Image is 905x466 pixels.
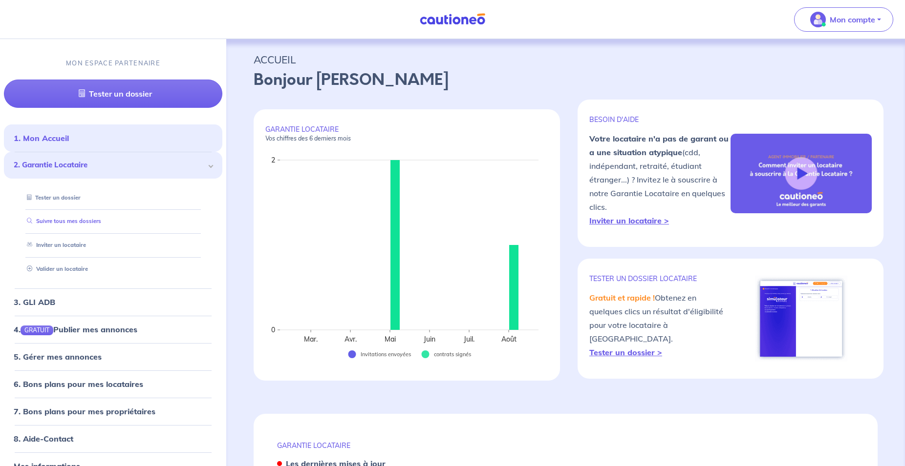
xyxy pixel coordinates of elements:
text: Avr. [345,335,357,344]
text: 2 [271,156,275,164]
img: video-gli-new-none.jpg [731,134,872,213]
p: MON ESPACE PARTENAIRE [66,59,160,68]
a: 4.GRATUITPublier mes annonces [14,324,137,334]
p: Mon compte [830,14,875,25]
a: 8. Aide-Contact [14,434,73,444]
em: Gratuit et rapide ! [589,293,655,303]
a: 1. Mon Accueil [14,133,69,143]
div: Valider un locataire [16,261,211,277]
a: Valider un locataire [23,265,88,272]
p: Bonjour [PERSON_NAME] [254,68,878,92]
text: Mar. [304,335,318,344]
div: 2. Garantie Locataire [4,152,222,179]
div: Tester un dossier [16,189,211,205]
p: (cdd, indépendant, retraité, étudiant étranger...) ? Invitez le à souscrire à notre Garantie Loca... [589,132,731,227]
a: Inviter un locataire > [589,216,669,225]
strong: Votre locataire n'a pas de garant ou a une situation atypique [589,134,729,157]
p: ACCUEIL [254,51,878,68]
div: Suivre tous mes dossiers [16,213,211,229]
text: Juin [423,335,435,344]
p: TESTER un dossier locataire [589,274,731,283]
p: GARANTIE LOCATAIRE [277,441,854,450]
p: Obtenez en quelques clics un résultat d'éligibilité pour votre locataire à [GEOGRAPHIC_DATA]. [589,291,731,359]
p: GARANTIE LOCATAIRE [265,125,548,142]
text: Juil. [463,335,474,344]
a: Tester un dossier [23,194,81,201]
text: 0 [271,325,275,334]
a: 3. GLI ADB [14,297,55,306]
div: 6. Bons plans pour mes locataires [4,374,222,394]
em: Vos chiffres des 6 derniers mois [265,135,351,142]
img: simulateur.png [755,276,847,362]
div: 1. Mon Accueil [4,128,222,148]
div: 7. Bons plans pour mes propriétaires [4,402,222,421]
a: 7. Bons plans pour mes propriétaires [14,406,155,416]
text: Août [501,335,517,344]
a: Suivre tous mes dossiers [23,218,101,224]
div: 3. GLI ADB [4,292,222,311]
a: Inviter un locataire [23,242,86,248]
a: Tester un dossier [4,80,222,108]
div: 8. Aide-Contact [4,429,222,448]
img: Cautioneo [416,13,489,25]
div: 5. Gérer mes annonces [4,347,222,366]
a: Tester un dossier > [589,347,662,357]
text: Mai [385,335,396,344]
a: 6. Bons plans pour mes locataires [14,379,143,389]
button: illu_account_valid_menu.svgMon compte [794,7,893,32]
span: 2. Garantie Locataire [14,160,205,171]
div: 4.GRATUITPublier mes annonces [4,319,222,339]
p: BESOIN D'AIDE [589,115,731,124]
div: Inviter un locataire [16,237,211,253]
img: illu_account_valid_menu.svg [810,12,826,27]
a: 5. Gérer mes annonces [14,352,102,362]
